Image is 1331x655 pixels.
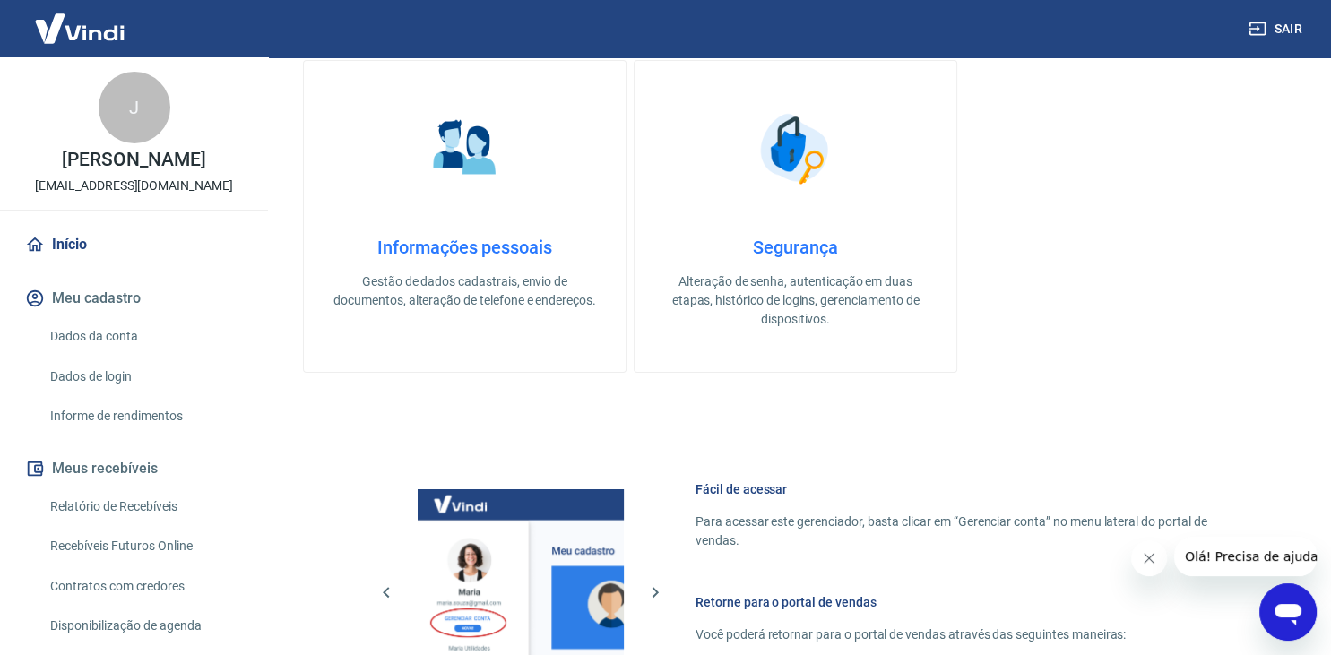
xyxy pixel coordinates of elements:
[1131,540,1167,576] iframe: Fechar mensagem
[22,449,246,488] button: Meus recebíveis
[303,60,627,373] a: Informações pessoaisInformações pessoaisGestão de dados cadastrais, envio de documentos, alteraçã...
[43,488,246,525] a: Relatório de Recebíveis
[35,177,233,195] p: [EMAIL_ADDRESS][DOMAIN_NAME]
[43,358,246,395] a: Dados de login
[751,104,841,194] img: Segurança
[333,272,597,310] p: Gestão de dados cadastrais, envio de documentos, alteração de telefone e endereços.
[663,237,928,258] h4: Segurança
[333,237,597,258] h4: Informações pessoais
[696,593,1245,611] h6: Retorne para o portal de vendas
[43,608,246,644] a: Disponibilização de agenda
[43,398,246,435] a: Informe de rendimentos
[62,151,205,169] p: [PERSON_NAME]
[420,104,510,194] img: Informações pessoais
[99,72,170,143] div: J
[1245,13,1309,46] button: Sair
[696,513,1245,550] p: Para acessar este gerenciador, basta clicar em “Gerenciar conta” no menu lateral do portal de ven...
[634,60,957,373] a: SegurançaSegurançaAlteração de senha, autenticação em duas etapas, histórico de logins, gerenciam...
[43,318,246,355] a: Dados da conta
[43,568,246,605] a: Contratos com credores
[43,528,246,565] a: Recebíveis Futuros Online
[1174,537,1317,576] iframe: Mensagem da empresa
[1259,583,1317,641] iframe: Botão para abrir a janela de mensagens
[663,272,928,329] p: Alteração de senha, autenticação em duas etapas, histórico de logins, gerenciamento de dispositivos.
[11,13,151,27] span: Olá! Precisa de ajuda?
[22,279,246,318] button: Meu cadastro
[696,480,1245,498] h6: Fácil de acessar
[22,225,246,264] a: Início
[696,625,1245,644] p: Você poderá retornar para o portal de vendas através das seguintes maneiras:
[22,1,138,56] img: Vindi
